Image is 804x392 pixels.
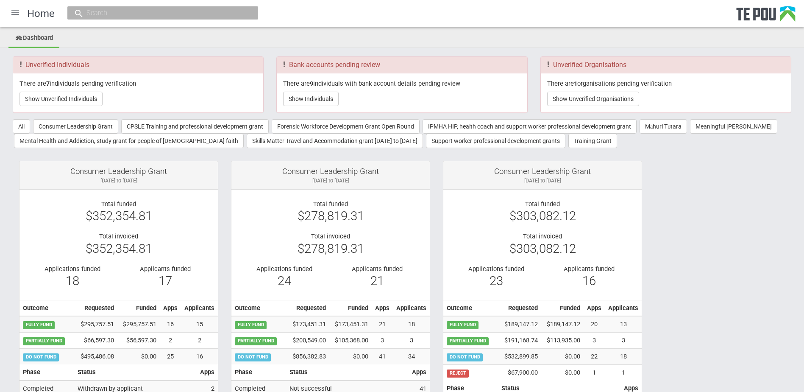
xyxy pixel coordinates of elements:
[26,232,211,240] div: Total invoiced
[423,119,637,134] button: IPMHA HIP, health coach and support worker professional development grant
[549,277,629,285] div: 16
[26,168,211,175] div: Consumer Leadership Grant
[117,333,160,349] td: $56,597.30
[450,177,635,185] div: [DATE] to [DATE]
[238,245,423,252] div: $278,819.31
[125,265,205,273] div: Applicants funded
[329,316,372,332] td: $173,451.31
[310,80,313,87] b: 9
[33,119,118,134] button: Consumer Leadership Grant
[547,80,785,87] p: There are organisations pending verification
[117,300,160,316] th: Funded
[497,300,541,316] th: Requested
[19,92,103,106] button: Show Unverified Individuals
[19,300,73,316] th: Outcome
[26,177,211,185] div: [DATE] to [DATE]
[181,300,218,316] th: Applicants
[117,316,160,332] td: $295,757.51
[285,316,329,332] td: $173,451.31
[690,119,777,134] button: Meaningful [PERSON_NAME]
[447,370,469,377] span: REJECT
[393,333,430,349] td: 3
[286,364,409,381] th: Status
[393,300,430,316] th: Applicants
[238,212,423,220] div: $278,819.31
[541,365,584,381] td: $0.00
[456,277,536,285] div: 23
[584,365,605,381] td: 1
[238,168,423,175] div: Consumer Leadership Grant
[121,119,269,134] button: CPSLE Training and professional development grant
[285,349,329,364] td: $856,382.83
[8,29,59,48] a: Dashboard
[409,364,430,381] th: Apps
[19,80,257,87] p: There are individuals pending verification
[125,277,205,285] div: 17
[584,300,605,316] th: Apps
[447,321,479,329] span: FULLY FUND
[26,245,211,252] div: $352,354.81
[84,8,233,17] input: Search
[238,177,423,185] div: [DATE] to [DATE]
[450,245,635,252] div: $303,082.12
[244,265,324,273] div: Applications funded
[160,349,181,364] td: 25
[372,316,393,332] td: 21
[247,134,423,148] button: Skills Matter Travel and Accommodation grant [DATE] to [DATE]
[19,364,74,381] th: Phase
[450,212,635,220] div: $303,082.12
[547,92,639,106] button: Show Unverified Organisations
[547,61,785,69] h3: Unverified Organisations
[181,349,218,364] td: 16
[285,300,329,316] th: Requested
[426,134,565,148] button: Support worker professional development grants
[329,349,372,364] td: $0.00
[372,300,393,316] th: Apps
[584,316,605,332] td: 20
[235,353,271,361] span: DO NOT FUND
[456,265,536,273] div: Applications funded
[443,300,497,316] th: Outcome
[181,316,218,332] td: 15
[497,333,541,349] td: $191,168.74
[197,364,218,381] th: Apps
[160,333,181,349] td: 2
[605,300,642,316] th: Applicants
[640,119,687,134] button: Māhuri Tōtara
[497,365,541,381] td: $67,900.00
[73,349,117,364] td: $495,486.08
[73,333,117,349] td: $66,597.30
[238,232,423,240] div: Total invoiced
[181,333,218,349] td: 2
[605,365,642,381] td: 1
[497,349,541,365] td: $532,899.85
[46,80,50,87] b: 7
[244,277,324,285] div: 24
[235,321,267,329] span: FULLY FUND
[14,134,244,148] button: Mental Health and Addiction, study grant for people of [DEMOGRAPHIC_DATA] faith
[32,277,112,285] div: 18
[19,61,257,69] h3: Unverified Individuals
[605,316,642,332] td: 13
[23,353,59,361] span: DO NOT FUND
[605,333,642,349] td: 3
[447,337,489,345] span: PARTIALLY FUND
[235,337,277,345] span: PARTIALLY FUND
[584,333,605,349] td: 3
[238,200,423,208] div: Total funded
[285,333,329,349] td: $200,549.00
[497,316,541,332] td: $189,147.12
[549,265,629,273] div: Applicants funded
[450,168,635,175] div: Consumer Leadership Grant
[283,92,339,106] button: Show Individuals
[26,212,211,220] div: $352,354.81
[372,333,393,349] td: 3
[337,265,417,273] div: Applicants funded
[23,337,65,345] span: PARTIALLY FUND
[450,232,635,240] div: Total invoiced
[160,300,181,316] th: Apps
[117,349,160,364] td: $0.00
[231,364,286,381] th: Phase
[23,321,55,329] span: FULLY FUND
[541,349,584,365] td: $0.00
